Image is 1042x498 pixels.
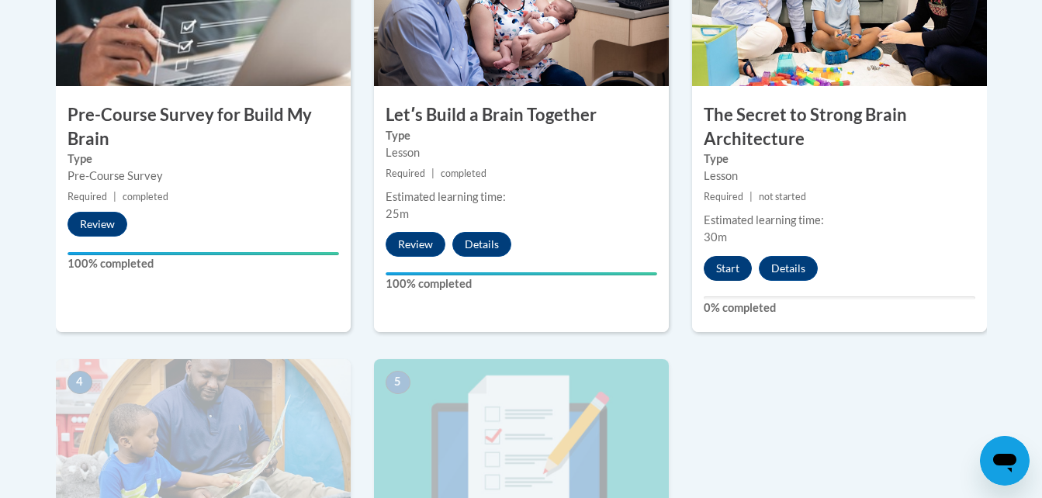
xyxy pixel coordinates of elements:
[704,150,975,168] label: Type
[452,232,511,257] button: Details
[386,168,425,179] span: Required
[386,144,657,161] div: Lesson
[68,371,92,394] span: 4
[374,103,669,127] h3: Letʹs Build a Brain Together
[704,191,743,202] span: Required
[386,232,445,257] button: Review
[123,191,168,202] span: completed
[68,255,339,272] label: 100% completed
[759,191,806,202] span: not started
[386,127,657,144] label: Type
[113,191,116,202] span: |
[704,299,975,316] label: 0% completed
[386,188,657,206] div: Estimated learning time:
[749,191,753,202] span: |
[68,252,339,255] div: Your progress
[692,103,987,151] h3: The Secret to Strong Brain Architecture
[759,256,818,281] button: Details
[68,150,339,168] label: Type
[386,272,657,275] div: Your progress
[431,168,434,179] span: |
[386,207,409,220] span: 25m
[68,168,339,185] div: Pre-Course Survey
[56,103,351,151] h3: Pre-Course Survey for Build My Brain
[386,275,657,292] label: 100% completed
[704,212,975,229] div: Estimated learning time:
[704,168,975,185] div: Lesson
[704,256,752,281] button: Start
[980,436,1030,486] iframe: Button to launch messaging window, conversation in progress
[441,168,486,179] span: completed
[704,230,727,244] span: 30m
[68,191,107,202] span: Required
[386,371,410,394] span: 5
[68,212,127,237] button: Review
